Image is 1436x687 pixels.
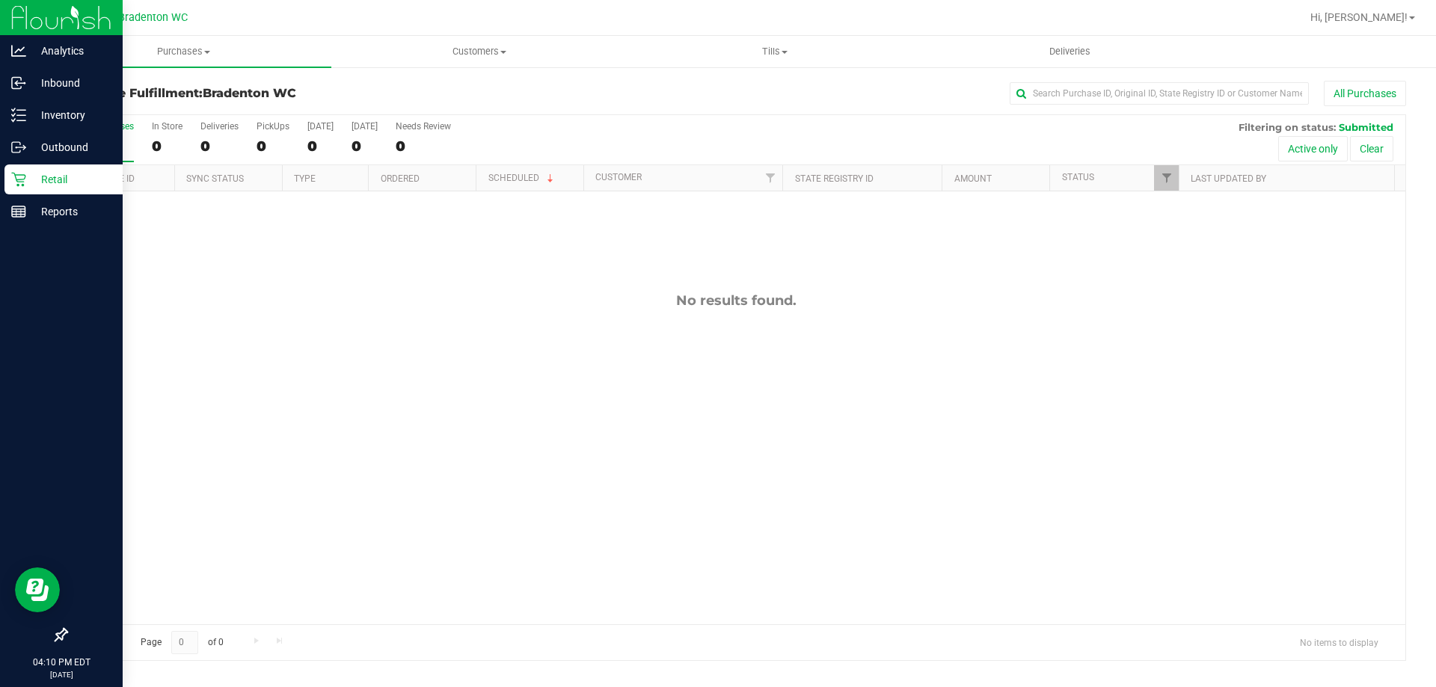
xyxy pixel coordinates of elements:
a: Ordered [381,173,420,184]
a: Customers [331,36,627,67]
span: Page of 0 [128,631,236,654]
p: Inbound [26,74,116,92]
a: Last Updated By [1191,173,1266,184]
div: 0 [352,138,378,155]
inline-svg: Retail [11,172,26,187]
p: Reports [26,203,116,221]
button: All Purchases [1324,81,1406,106]
a: Type [294,173,316,184]
p: 04:10 PM EDT [7,656,116,669]
input: Search Purchase ID, Original ID, State Registry ID or Customer Name... [1010,82,1309,105]
div: No results found. [67,292,1405,309]
div: Deliveries [200,121,239,132]
a: Purchases [36,36,331,67]
a: Scheduled [488,173,556,183]
inline-svg: Inventory [11,108,26,123]
span: Deliveries [1029,45,1111,58]
a: Sync Status [186,173,244,184]
inline-svg: Inbound [11,76,26,90]
div: PickUps [257,121,289,132]
h3: Purchase Fulfillment: [66,87,512,100]
a: Status [1062,172,1094,182]
p: Analytics [26,42,116,60]
button: Active only [1278,136,1348,161]
div: Needs Review [396,121,451,132]
div: 0 [152,138,182,155]
div: 0 [396,138,451,155]
iframe: Resource center [15,567,60,612]
inline-svg: Outbound [11,140,26,155]
a: Amount [954,173,992,184]
span: Bradenton WC [118,11,188,24]
p: Outbound [26,138,116,156]
div: [DATE] [307,121,334,132]
div: 0 [257,138,289,155]
p: [DATE] [7,669,116,680]
a: Filter [758,165,782,191]
span: Submitted [1339,121,1393,133]
p: Retail [26,170,116,188]
a: Filter [1154,165,1179,191]
span: Bradenton WC [203,86,296,100]
inline-svg: Analytics [11,43,26,58]
a: Customer [595,172,642,182]
a: Tills [627,36,922,67]
a: State Registry ID [795,173,874,184]
span: Purchases [36,45,331,58]
inline-svg: Reports [11,204,26,219]
span: No items to display [1288,631,1390,653]
span: Customers [332,45,626,58]
div: 0 [200,138,239,155]
a: Deliveries [922,36,1218,67]
p: Inventory [26,106,116,124]
div: In Store [152,121,182,132]
div: 0 [307,138,334,155]
span: Filtering on status: [1239,121,1336,133]
div: [DATE] [352,121,378,132]
span: Tills [628,45,921,58]
span: Hi, [PERSON_NAME]! [1310,11,1408,23]
button: Clear [1350,136,1393,161]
